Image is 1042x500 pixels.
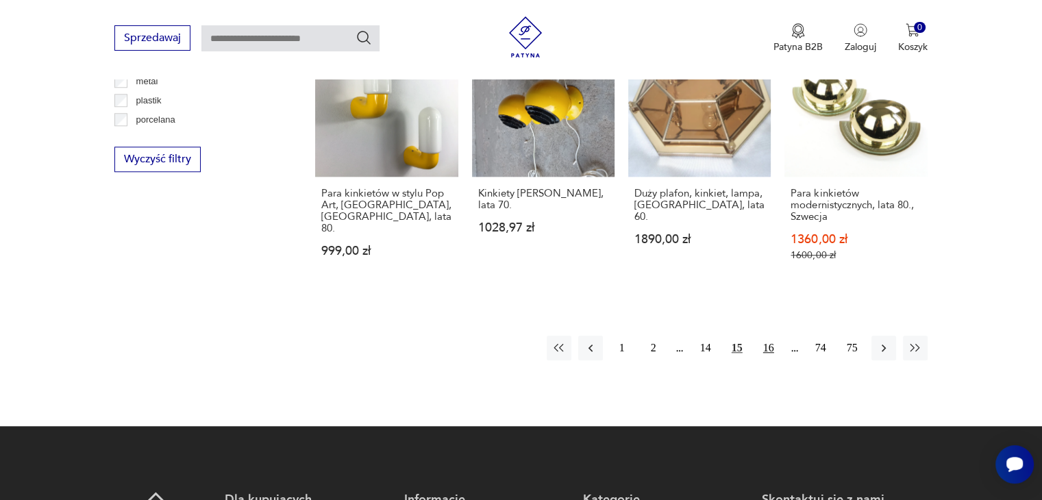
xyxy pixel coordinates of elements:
[914,22,926,34] div: 0
[505,16,546,58] img: Patyna - sklep z meblami i dekoracjami vintage
[773,23,823,53] button: Patyna B2B
[610,336,634,360] button: 1
[791,23,805,38] img: Ikona medalu
[478,222,608,234] p: 1028,97 zł
[472,34,615,288] a: Kinkiety Abo Randers, lata 70.Kinkiety [PERSON_NAME], lata 70.1028,97 zł
[791,249,921,261] p: 1600,00 zł
[773,40,823,53] p: Patyna B2B
[478,188,608,211] h3: Kinkiety [PERSON_NAME], lata 70.
[854,23,867,37] img: Ikonka użytkownika
[693,336,718,360] button: 14
[845,23,876,53] button: Zaloguj
[791,234,921,245] p: 1360,00 zł
[114,147,201,172] button: Wyczyść filtry
[808,336,833,360] button: 74
[315,34,458,288] a: Para kinkietów w stylu Pop Art, Dietsche, Niemcy, lata 80.Para kinkietów w stylu Pop Art, [GEOGRA...
[114,34,190,44] a: Sprzedawaj
[634,234,765,245] p: 1890,00 zł
[725,336,749,360] button: 15
[136,112,175,127] p: porcelana
[995,445,1034,484] iframe: Smartsupp widget button
[136,93,162,108] p: plastik
[641,336,666,360] button: 2
[136,132,165,147] p: porcelit
[628,34,771,288] a: Duży plafon, kinkiet, lampa, Włochy, lata 60.Duży plafon, kinkiet, lampa, [GEOGRAPHIC_DATA], lata...
[321,188,451,234] h3: Para kinkietów w stylu Pop Art, [GEOGRAPHIC_DATA], [GEOGRAPHIC_DATA], lata 80.
[634,188,765,223] h3: Duży plafon, kinkiet, lampa, [GEOGRAPHIC_DATA], lata 60.
[845,40,876,53] p: Zaloguj
[791,188,921,223] h3: Para kinkietów modernistycznych, lata 80., Szwecja
[756,336,781,360] button: 16
[773,23,823,53] a: Ikona medaluPatyna B2B
[840,336,865,360] button: 75
[356,29,372,46] button: Szukaj
[321,245,451,257] p: 999,00 zł
[906,23,919,37] img: Ikona koszyka
[784,34,927,288] a: SalePara kinkietów modernistycznych, lata 80., SzwecjaPara kinkietów modernistycznych, lata 80., ...
[136,74,158,89] p: metal
[898,23,928,53] button: 0Koszyk
[898,40,928,53] p: Koszyk
[114,25,190,51] button: Sprzedawaj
